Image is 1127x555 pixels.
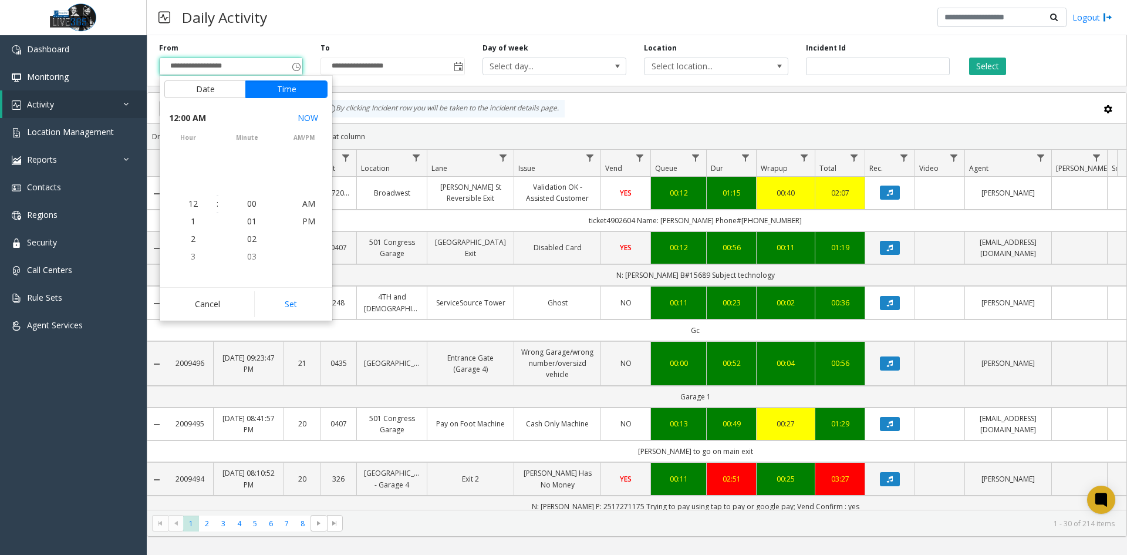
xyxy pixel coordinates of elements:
span: Security [27,237,57,248]
a: Validation OK - Assisted Customer [521,181,593,204]
span: Page 2 [199,516,215,532]
button: Cancel [164,291,251,317]
a: YES [608,187,643,199]
span: 12:00 AM [169,110,206,126]
a: 00:11 [658,473,699,485]
img: 'icon' [12,294,21,303]
div: Data table [147,150,1126,510]
a: NO [608,418,643,429]
span: 03 [247,251,257,262]
a: [GEOGRAPHIC_DATA] [364,358,420,369]
span: Go to the next page [314,519,323,528]
label: To [320,43,330,53]
a: 0407 [328,418,349,429]
span: 1 [191,216,195,227]
span: Contacts [27,181,61,193]
span: Dur [711,163,723,173]
div: 00:27 [764,418,808,429]
span: Page 7 [279,516,295,532]
button: Time tab [245,80,328,98]
a: Logout [1072,11,1112,23]
a: 03:27 [822,473,858,485]
a: [PERSON_NAME] [972,187,1044,199]
span: Wrapup [761,163,788,173]
a: [GEOGRAPHIC_DATA] Exit [434,237,507,259]
span: minute [218,133,275,142]
img: 'icon' [12,183,21,193]
a: 00:00 [658,358,699,369]
div: 00:52 [714,358,749,369]
a: 4TH and [DEMOGRAPHIC_DATA] [364,291,420,314]
a: ServiceSource Tower [434,297,507,308]
a: 00:11 [658,297,699,308]
a: Collapse Details [147,189,166,199]
span: Page 6 [263,516,279,532]
a: 326 [328,473,349,485]
span: 00 [247,198,257,209]
a: 00:02 [764,297,808,308]
a: Ghost [521,297,593,308]
span: Toggle popup [451,58,464,75]
span: Vend [605,163,622,173]
span: 12 [188,198,198,209]
img: 'icon' [12,238,21,248]
a: Lot Filter Menu [338,150,354,166]
div: : [217,198,218,210]
a: 501 Congress Garage [364,413,420,435]
span: Lane [431,163,447,173]
button: Select now [293,107,323,129]
div: Drag a column header and drop it here to group by that column [147,126,1126,147]
a: Queue Filter Menu [688,150,704,166]
img: 'icon' [12,211,21,220]
img: 'icon' [12,45,21,55]
a: Rec. Filter Menu [896,150,912,166]
a: Disabled Card [521,242,593,253]
span: Page 3 [215,516,231,532]
a: [PERSON_NAME] St Reversible Exit [434,181,507,204]
span: Issue [518,163,535,173]
a: [PERSON_NAME] Has No Money [521,467,593,490]
span: [PERSON_NAME] [1056,163,1109,173]
a: NO [608,297,643,308]
img: pageIcon [158,3,170,32]
div: 00:49 [714,418,749,429]
span: hour [160,133,217,142]
a: 00:56 [822,358,858,369]
div: 00:56 [714,242,749,253]
a: 20 [291,418,313,429]
a: [DATE] 08:41:57 PM [221,413,276,435]
span: Agent Services [27,319,83,331]
a: 01:15 [714,187,749,199]
a: Collapse Details [147,244,166,253]
span: Rec. [869,163,883,173]
div: 00:11 [764,242,808,253]
span: Select location... [645,58,759,75]
a: 00:12 [658,242,699,253]
label: Incident Id [806,43,846,53]
kendo-pager-info: 1 - 30 of 214 items [350,519,1115,529]
span: PM [302,216,315,227]
a: 02:07 [822,187,858,199]
img: 'icon' [12,73,21,82]
a: Collapse Details [147,359,166,369]
span: YES [620,474,632,484]
span: Go to the next page [311,515,326,532]
a: [PERSON_NAME] [972,358,1044,369]
img: 'icon' [12,100,21,110]
span: Regions [27,209,58,220]
span: AM [302,198,315,209]
a: 00:13 [658,418,699,429]
a: 2009495 [173,418,206,429]
a: Entrance Gate (Garage 4) [434,352,507,375]
span: Total [819,163,836,173]
a: 01:19 [822,242,858,253]
img: 'icon' [12,156,21,165]
a: 00:40 [764,187,808,199]
a: 20 [291,473,313,485]
div: 00:23 [714,297,749,308]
